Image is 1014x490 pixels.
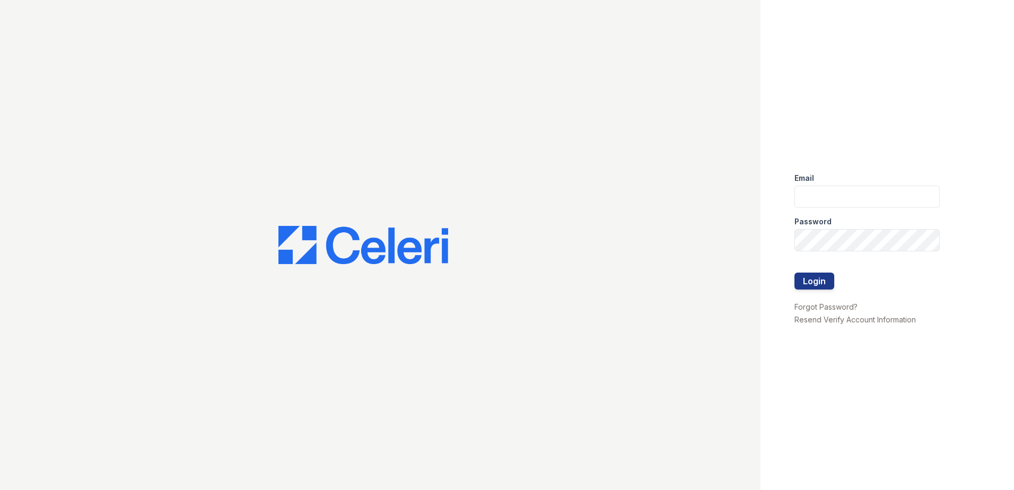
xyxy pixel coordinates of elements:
[278,226,448,264] img: CE_Logo_Blue-a8612792a0a2168367f1c8372b55b34899dd931a85d93a1a3d3e32e68fde9ad4.png
[794,273,834,290] button: Login
[794,315,916,324] a: Resend Verify Account Information
[794,173,814,183] label: Email
[794,216,832,227] label: Password
[794,302,858,311] a: Forgot Password?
